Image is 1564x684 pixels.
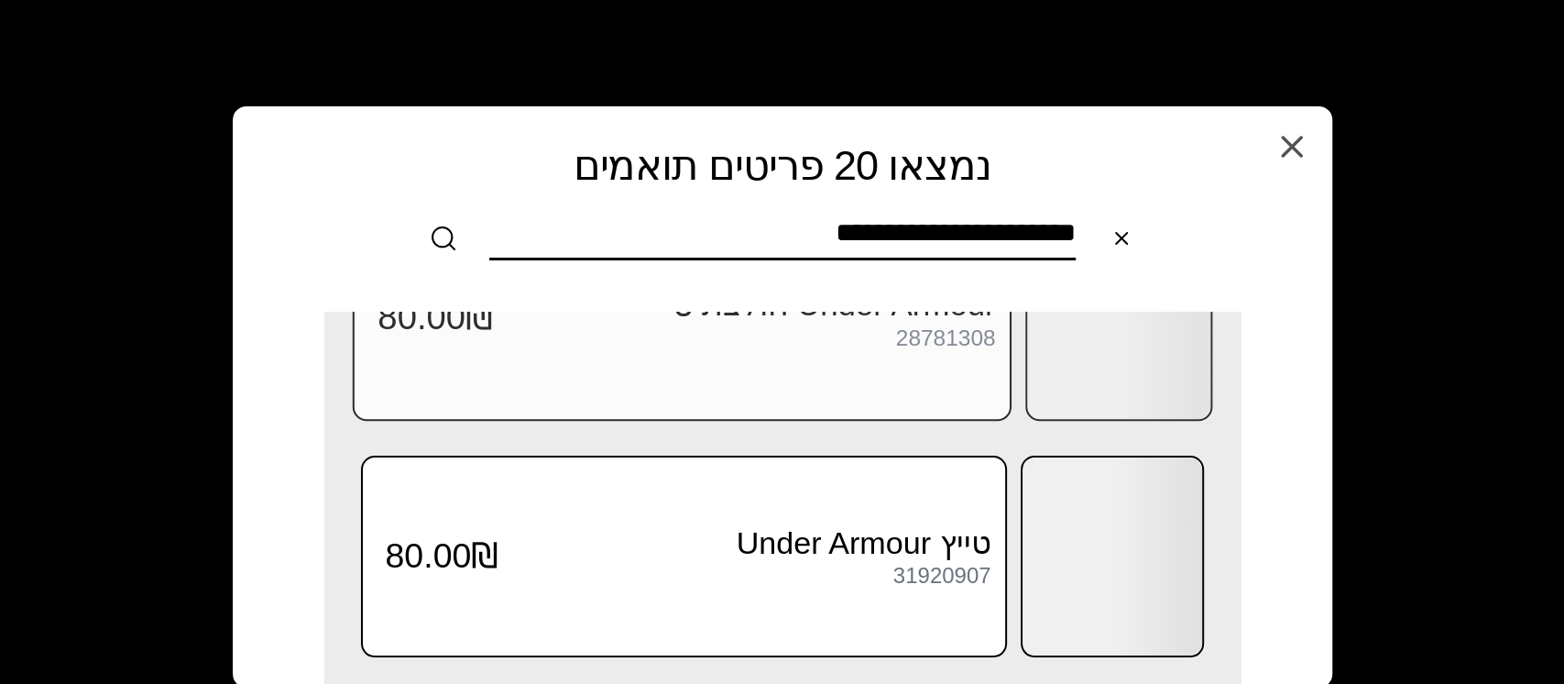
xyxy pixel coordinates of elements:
div: 28781308 [895,325,995,350]
button: Clear search [1094,211,1149,266]
span: 80.00₪ [377,297,493,339]
h3: Under Armour חולצת טי [493,286,995,325]
span: 80.00₪ [386,535,499,577]
div: 31920907 [893,564,991,588]
h2: נמצאו 20 פריטים תואמים [273,143,1292,189]
h3: טייץ Under Armour [498,524,990,562]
